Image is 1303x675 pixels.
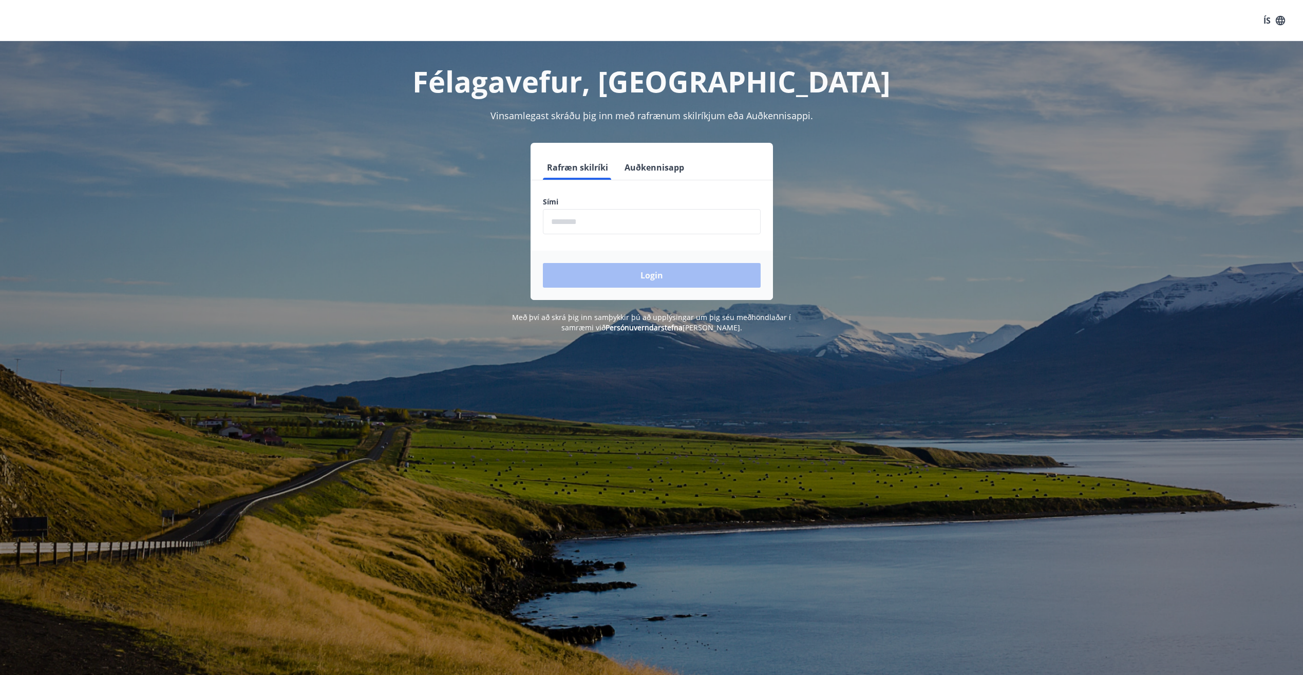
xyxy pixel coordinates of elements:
[543,197,761,207] label: Sími
[620,155,688,180] button: Auðkennisapp
[606,323,683,332] a: Persónuverndarstefna
[543,155,612,180] button: Rafræn skilríki
[294,62,1009,101] h1: Félagavefur, [GEOGRAPHIC_DATA]
[490,109,813,122] span: Vinsamlegast skráðu þig inn með rafrænum skilríkjum eða Auðkennisappi.
[512,312,791,332] span: Með því að skrá þig inn samþykkir þú að upplýsingar um þig séu meðhöndlaðar í samræmi við [PERSON...
[1258,11,1291,30] button: ÍS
